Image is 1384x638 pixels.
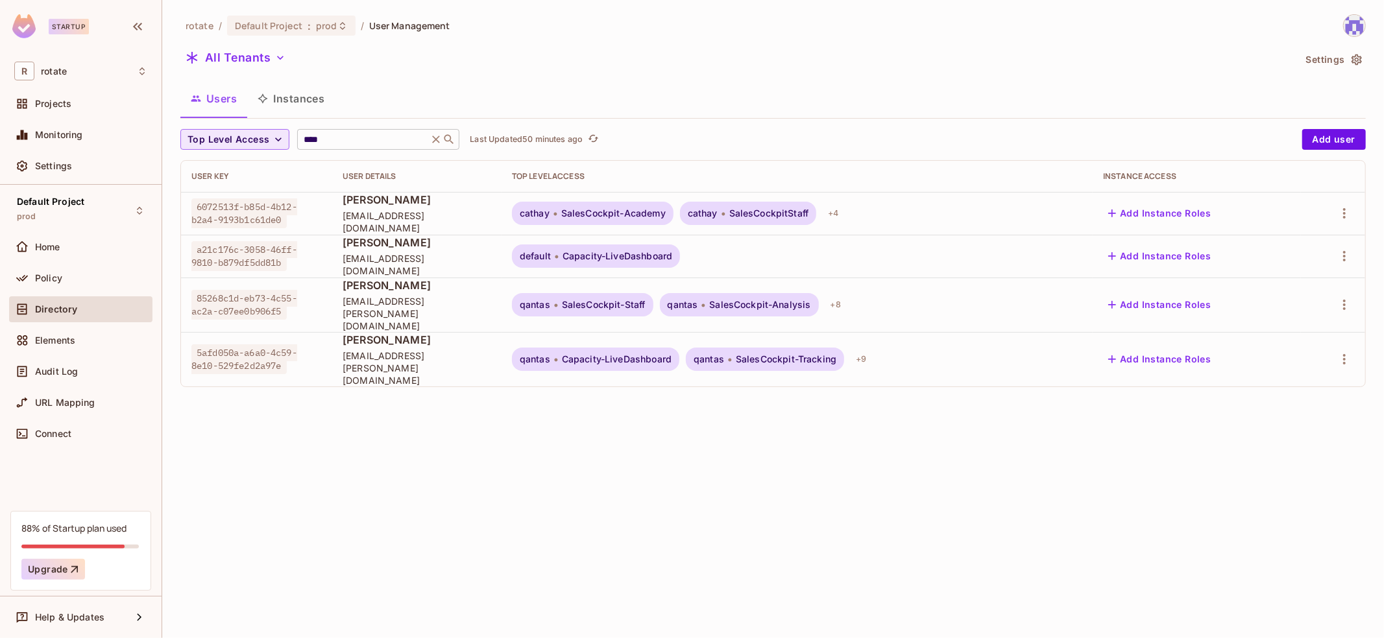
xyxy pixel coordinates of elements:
div: + 8 [825,294,846,315]
span: the active workspace [186,19,213,32]
button: Add Instance Roles [1103,203,1216,224]
span: [PERSON_NAME] [343,278,491,292]
span: 6072513f-b85d-4b12-b2a4-9193b1c61de0 [191,198,297,228]
span: [EMAIL_ADDRESS][PERSON_NAME][DOMAIN_NAME] [343,295,491,332]
span: prod [316,19,337,32]
div: User Key [191,171,322,182]
span: qantas [520,300,550,310]
span: SalesCockpit-Tracking [736,354,836,364]
span: a21c176c-3058-46ff-9810-b879df5dd81b [191,241,297,271]
button: Users [180,82,247,115]
span: qantas [668,300,698,310]
div: 88% of Startup plan used [21,522,127,534]
span: Projects [35,99,71,109]
span: 5afd050a-a6a0-4c59-8e10-529fe2d2a97e [191,344,297,374]
button: Top Level Access [180,129,289,150]
div: Startup [49,19,89,34]
span: Settings [35,161,72,171]
button: Upgrade [21,559,85,580]
span: [EMAIL_ADDRESS][DOMAIN_NAME] [343,209,491,234]
span: Click to refresh data [583,132,601,147]
span: R [14,62,34,80]
button: All Tenants [180,47,291,68]
button: Settings [1301,49,1366,70]
span: qantas [694,354,724,364]
button: Add Instance Roles [1103,246,1216,266]
span: [PERSON_NAME] [343,235,491,250]
span: cathay [520,208,550,219]
span: Capacity-LiveDashboard [562,354,672,364]
div: + 4 [823,203,844,224]
span: Audit Log [35,366,78,377]
span: Help & Updates [35,612,104,622]
button: Add user [1302,129,1366,150]
span: Top Level Access [188,132,269,148]
span: [PERSON_NAME] [343,333,491,347]
span: Connect [35,429,71,439]
p: Last Updated 50 minutes ago [470,134,583,145]
span: SalesCockpit-Staff [562,300,646,310]
span: Elements [35,335,75,346]
span: Monitoring [35,130,83,140]
span: cathay [688,208,718,219]
span: Workspace: rotate [41,66,67,77]
button: Add Instance Roles [1103,349,1216,370]
img: SReyMgAAAABJRU5ErkJggg== [12,14,36,38]
span: Capacity-LiveDashboard [563,251,672,261]
span: SalesCockpit-Analysis [709,300,810,310]
span: SalesCockpitStaff [729,208,809,219]
span: default [520,251,551,261]
span: 85268c1d-eb73-4c55-ac2a-c07ee0b906f5 [191,290,297,320]
button: Add Instance Roles [1103,294,1216,315]
span: User Management [369,19,450,32]
span: Policy [35,273,62,283]
span: Home [35,242,60,252]
span: refresh [588,133,599,146]
div: Instance Access [1103,171,1290,182]
span: [EMAIL_ADDRESS][DOMAIN_NAME] [343,252,491,277]
li: / [361,19,364,32]
div: User Details [343,171,491,182]
span: prod [17,211,36,222]
span: SalesCockpit-Academy [561,208,666,219]
span: : [307,21,311,31]
span: Default Project [235,19,302,32]
div: Top Level Access [512,171,1082,182]
span: [PERSON_NAME] [343,193,491,207]
span: Default Project [17,196,84,207]
button: Instances [247,82,335,115]
button: refresh [585,132,601,147]
div: + 9 [851,349,871,370]
span: [EMAIL_ADDRESS][PERSON_NAME][DOMAIN_NAME] [343,349,491,386]
li: / [219,19,222,32]
span: URL Mapping [35,397,95,408]
span: Directory [35,304,77,314]
img: yoongjia@letsrotate.com [1344,15,1365,36]
span: qantas [520,354,550,364]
